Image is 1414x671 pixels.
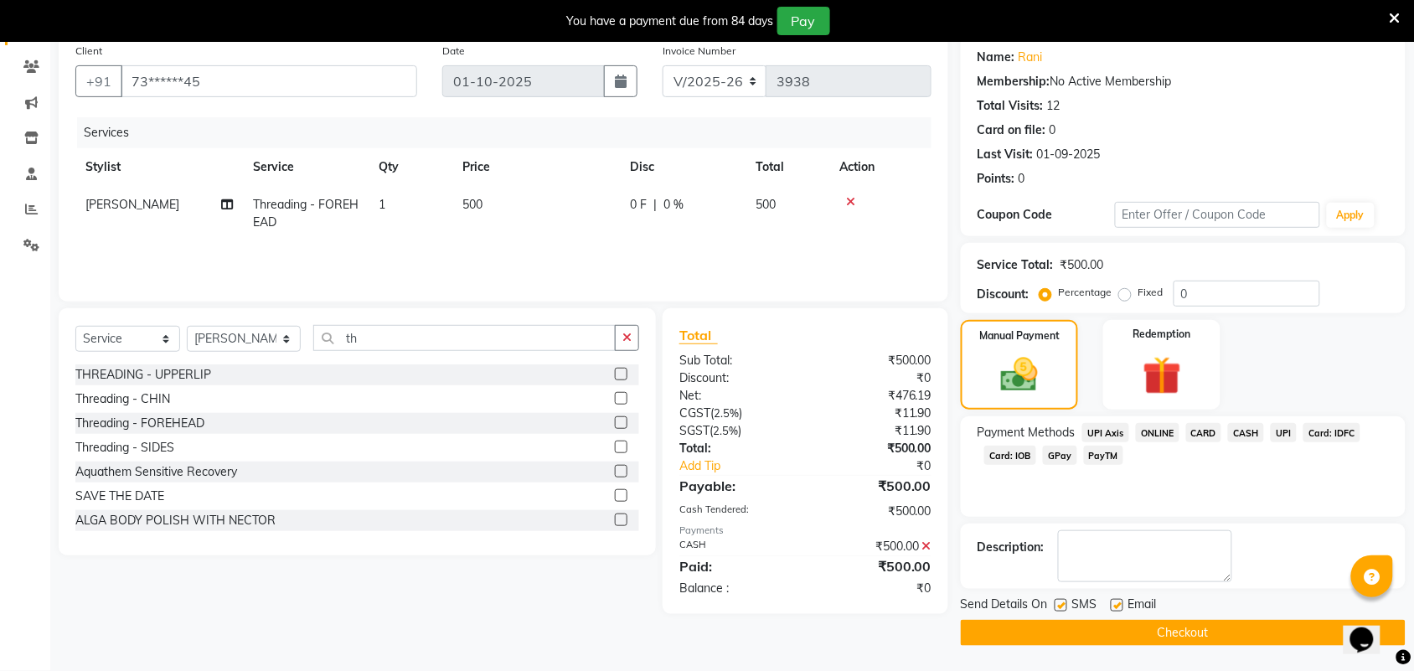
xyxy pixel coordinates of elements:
[667,369,806,387] div: Discount:
[667,422,806,440] div: ( )
[1059,285,1112,300] label: Percentage
[679,327,718,344] span: Total
[978,73,1389,90] div: No Active Membership
[667,405,806,422] div: ( )
[1019,170,1025,188] div: 0
[989,354,1050,396] img: _cash.svg
[75,439,174,457] div: Threading - SIDES
[75,366,211,384] div: THREADING - UPPERLIP
[442,44,465,59] label: Date
[679,524,931,538] div: Payments
[1303,423,1360,442] span: Card: IDFC
[978,170,1015,188] div: Points:
[961,596,1048,617] span: Send Details On
[978,539,1045,556] div: Description:
[1138,285,1164,300] label: Fixed
[978,146,1034,163] div: Last Visit:
[829,148,931,186] th: Action
[978,121,1046,139] div: Card on file:
[667,476,806,496] div: Payable:
[667,387,806,405] div: Net:
[667,556,806,576] div: Paid:
[1271,423,1297,442] span: UPI
[1115,202,1320,228] input: Enter Offer / Coupon Code
[679,405,710,421] span: CGST
[75,415,204,432] div: Threading - FOREHEAD
[1128,596,1157,617] span: Email
[1043,446,1077,465] span: GPay
[805,503,944,520] div: ₹500.00
[313,325,616,351] input: Search or Scan
[75,463,237,481] div: Aquathem Sensitive Recovery
[714,406,739,420] span: 2.5%
[961,620,1406,646] button: Checkout
[746,148,829,186] th: Total
[1186,423,1222,442] span: CARD
[667,457,828,475] a: Add Tip
[777,7,830,35] button: Pay
[75,148,243,186] th: Stylist
[667,352,806,369] div: Sub Total:
[713,424,738,437] span: 2.5%
[805,422,944,440] div: ₹11.90
[253,197,359,230] span: Threading - FOREHEAD
[667,580,806,597] div: Balance :
[121,65,417,97] input: Search by Name/Mobile/Email/Code
[1136,423,1179,442] span: ONLINE
[75,512,276,529] div: ALGA BODY POLISH WITH NECTOR
[805,352,944,369] div: ₹500.00
[567,13,774,30] div: You have a payment due from 84 days
[679,423,710,438] span: SGST
[452,148,620,186] th: Price
[77,117,944,148] div: Services
[756,197,776,212] span: 500
[1072,596,1097,617] span: SMS
[667,440,806,457] div: Total:
[379,197,385,212] span: 1
[805,387,944,405] div: ₹476.19
[978,73,1050,90] div: Membership:
[462,197,483,212] span: 500
[663,196,684,214] span: 0 %
[1228,423,1264,442] span: CASH
[663,44,735,59] label: Invoice Number
[243,148,369,186] th: Service
[1037,146,1101,163] div: 01-09-2025
[805,476,944,496] div: ₹500.00
[1084,446,1124,465] span: PayTM
[75,488,164,505] div: SAVE THE DATE
[805,556,944,576] div: ₹500.00
[1133,327,1191,342] label: Redemption
[805,369,944,387] div: ₹0
[369,148,452,186] th: Qty
[1050,121,1056,139] div: 0
[75,44,102,59] label: Client
[620,148,746,186] th: Disc
[1327,203,1375,228] button: Apply
[85,197,179,212] span: [PERSON_NAME]
[667,538,806,555] div: CASH
[805,538,944,555] div: ₹500.00
[630,196,647,214] span: 0 F
[667,503,806,520] div: Cash Tendered:
[978,424,1076,441] span: Payment Methods
[1082,423,1129,442] span: UPI Axis
[805,440,944,457] div: ₹500.00
[978,49,1015,66] div: Name:
[805,405,944,422] div: ₹11.90
[653,196,657,214] span: |
[75,390,170,408] div: Threading - CHIN
[978,206,1115,224] div: Coupon Code
[1060,256,1104,274] div: ₹500.00
[1131,352,1194,400] img: _gift.svg
[805,580,944,597] div: ₹0
[984,446,1036,465] span: Card: IOB
[1344,604,1397,654] iframe: chat widget
[75,65,122,97] button: +91
[978,256,1054,274] div: Service Total:
[1047,97,1060,115] div: 12
[978,97,1044,115] div: Total Visits:
[828,457,944,475] div: ₹0
[1019,49,1043,66] a: Rani
[978,286,1030,303] div: Discount:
